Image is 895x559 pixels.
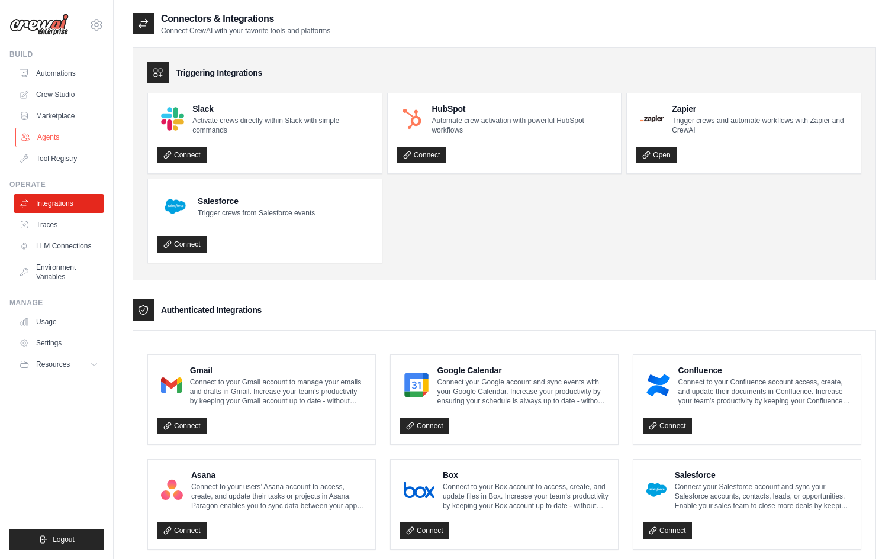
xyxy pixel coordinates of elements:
[400,522,449,539] a: Connect
[678,377,851,406] p: Connect to your Confluence account access, create, and update their documents in Confluence. Incr...
[14,106,104,125] a: Marketplace
[640,115,664,122] img: Zapier Logo
[675,469,851,481] h4: Salesforce
[404,373,429,397] img: Google Calendar Logo
[646,373,670,397] img: Confluence Logo
[14,237,104,256] a: LLM Connections
[397,147,446,163] a: Connect
[14,194,104,213] a: Integrations
[14,64,104,83] a: Automations
[643,418,692,434] a: Connect
[157,522,207,539] a: Connect
[176,67,262,79] h3: Triggering Integrations
[157,236,207,253] a: Connect
[401,108,424,131] img: HubSpot Logo
[646,478,667,502] img: Salesforce Logo
[9,180,104,189] div: Operate
[14,312,104,331] a: Usage
[404,478,434,502] img: Box Logo
[443,482,609,510] p: Connect to your Box account to access, create, and update files in Box. Increase your team’s prod...
[636,147,676,163] a: Open
[14,355,104,374] button: Resources
[443,469,609,481] h4: Box
[643,522,692,539] a: Connect
[14,215,104,234] a: Traces
[161,304,262,316] h3: Authenticated Integrations
[14,334,104,353] a: Settings
[9,298,104,308] div: Manage
[432,116,611,135] p: Automate crew activation with powerful HubSpot workflows
[190,377,366,406] p: Connect to your Gmail account to manage your emails and drafts in Gmail. Increase your team’s pro...
[161,107,184,130] img: Slack Logo
[675,482,851,510] p: Connect your Salesforce account and sync your Salesforce accounts, contacts, leads, or opportunit...
[36,360,70,369] span: Resources
[53,535,75,544] span: Logout
[14,85,104,104] a: Crew Studio
[192,103,372,115] h4: Slack
[14,149,104,168] a: Tool Registry
[672,116,851,135] p: Trigger crews and automate workflows with Zapier and CrewAI
[161,478,183,502] img: Asana Logo
[9,50,104,59] div: Build
[437,364,609,376] h4: Google Calendar
[437,377,609,406] p: Connect your Google account and sync events with your Google Calendar. Increase your productivity...
[190,364,366,376] h4: Gmail
[400,418,449,434] a: Connect
[432,103,611,115] h4: HubSpot
[198,208,315,218] p: Trigger crews from Salesforce events
[672,103,851,115] h4: Zapier
[161,373,182,397] img: Gmail Logo
[15,128,105,147] a: Agents
[678,364,851,376] h4: Confluence
[14,258,104,286] a: Environment Variables
[161,192,189,221] img: Salesforce Logo
[157,147,207,163] a: Connect
[9,529,104,550] button: Logout
[192,116,372,135] p: Activate crews directly within Slack with simple commands
[161,12,330,26] h2: Connectors & Integrations
[157,418,207,434] a: Connect
[161,26,330,35] p: Connect CrewAI with your favorite tools and platforms
[191,482,366,510] p: Connect to your users’ Asana account to access, create, and update their tasks or projects in Asa...
[191,469,366,481] h4: Asana
[198,195,315,207] h4: Salesforce
[9,14,69,36] img: Logo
